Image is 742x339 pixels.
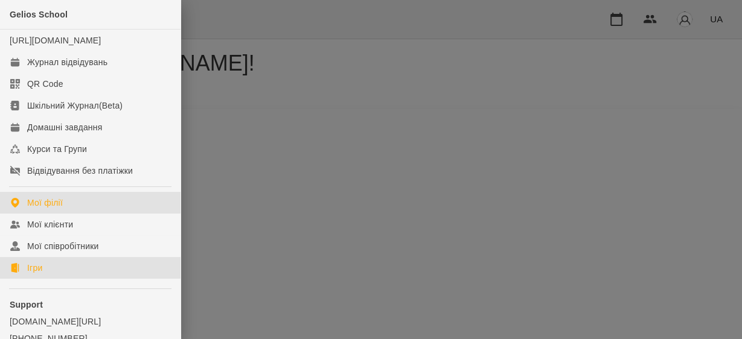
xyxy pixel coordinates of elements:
[27,240,99,252] div: Мої співробітники
[27,165,133,177] div: Відвідування без платіжки
[27,56,107,68] div: Журнал відвідувань
[27,121,102,133] div: Домашні завдання
[10,299,171,311] p: Support
[27,143,87,155] div: Курси та Групи
[27,262,42,274] div: Ігри
[10,315,171,328] a: [DOMAIN_NAME][URL]
[27,78,63,90] div: QR Code
[27,100,123,112] div: Шкільний Журнал(Beta)
[27,218,73,230] div: Мої клієнти
[10,36,101,45] a: [URL][DOMAIN_NAME]
[10,10,68,19] span: Gelios School
[27,197,63,209] div: Мої філії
